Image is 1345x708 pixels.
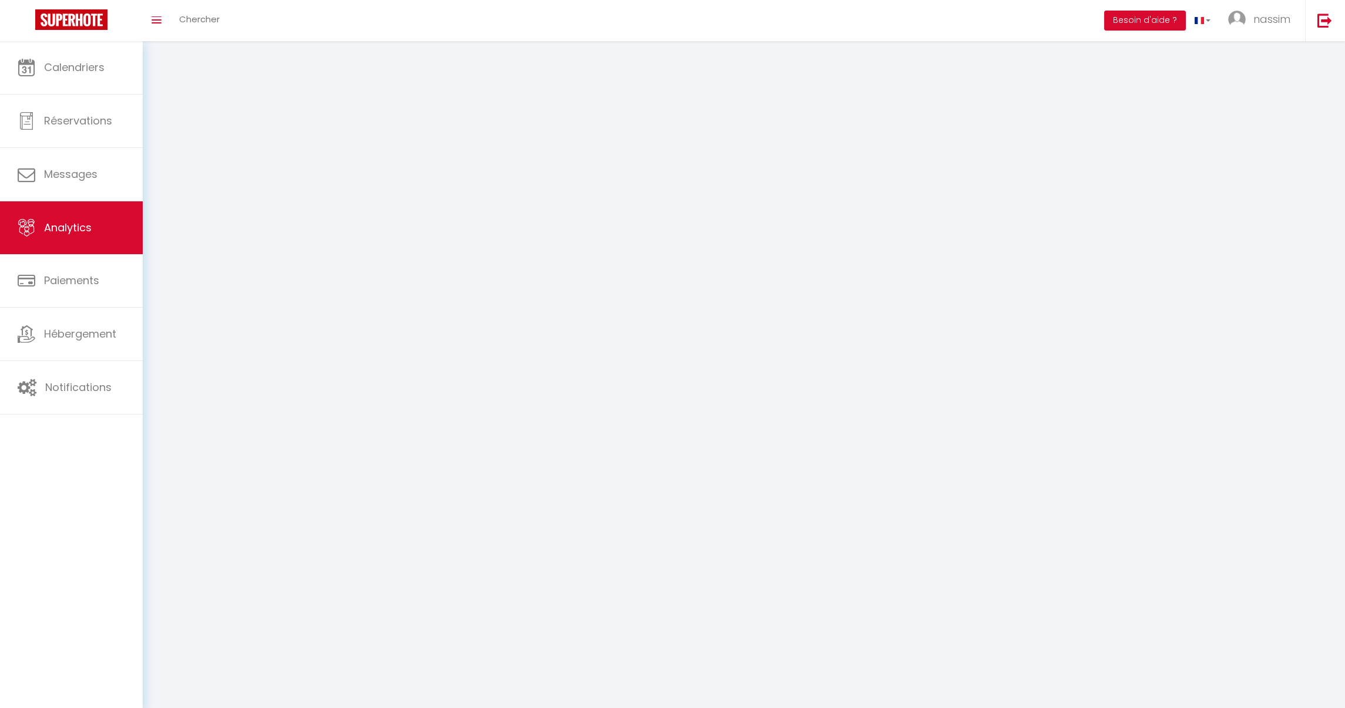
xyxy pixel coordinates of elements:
[44,167,97,181] span: Messages
[44,326,116,341] span: Hébergement
[1317,13,1332,28] img: logout
[44,113,112,128] span: Réservations
[1104,11,1186,31] button: Besoin d'aide ?
[179,13,220,25] span: Chercher
[44,60,105,75] span: Calendriers
[44,220,92,235] span: Analytics
[45,380,112,395] span: Notifications
[1228,11,1246,28] img: ...
[44,273,99,288] span: Paiements
[1253,12,1290,26] span: nassim
[35,9,107,30] img: Super Booking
